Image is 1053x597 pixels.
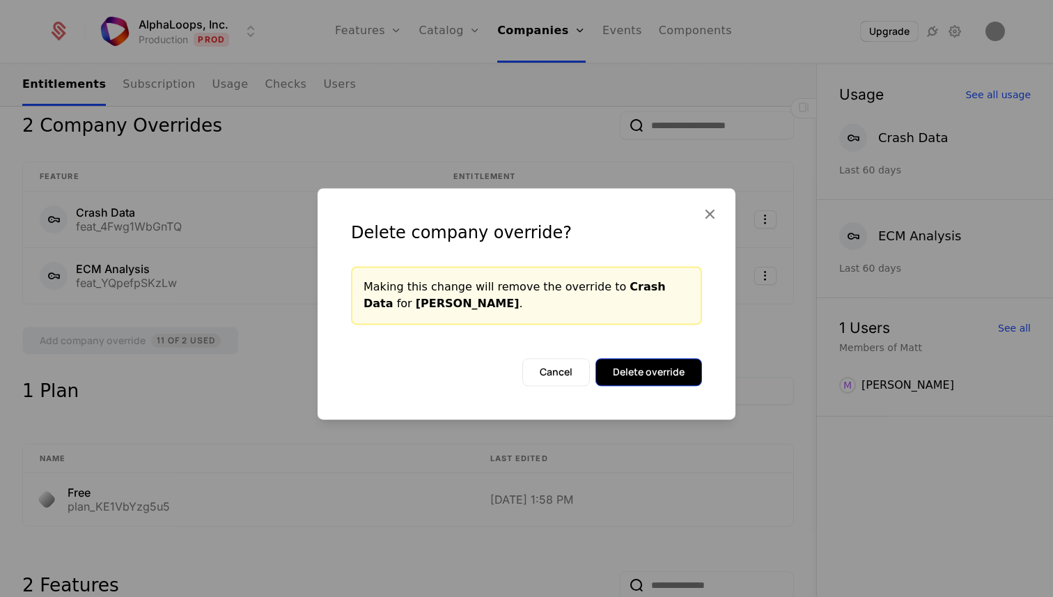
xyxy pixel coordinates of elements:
button: Cancel [522,358,590,386]
div: Delete company override? [351,222,702,244]
button: Delete override [595,358,702,386]
div: Making this change will remove the override to for . [364,279,689,312]
span: Crash Data [364,280,666,310]
span: [PERSON_NAME] [416,297,520,310]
